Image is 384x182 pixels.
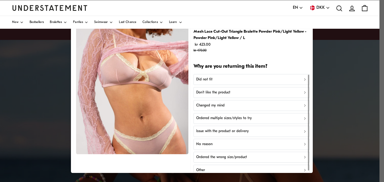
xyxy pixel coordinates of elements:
[76,14,188,154] img: PMLT-BRA-016-34.jpg
[119,21,136,24] span: Last Chance
[194,165,310,176] button: Other
[316,5,325,11] span: DKK
[196,103,225,109] p: Changed my mind
[194,63,310,70] h2: Why are you returning this item?
[194,126,310,137] button: Issue with the product or delivery
[142,21,158,24] span: Collections
[194,28,310,41] p: Mesh Lace Cut-Out Triangle Bralette Powder Pink/Light Yellow - Powder Pink/Light Yellow / L
[12,16,24,29] a: New
[169,16,182,29] a: Learn
[12,5,88,11] a: Understatement Homepage
[50,16,67,29] a: Bralettes
[194,41,310,54] p: kr 423.00
[73,21,83,24] span: Panties
[94,16,113,29] a: Swimwear
[196,116,252,122] p: Ordered multiple sizes/styles to try
[194,113,310,124] button: Ordered multiple sizes/styles to try
[12,21,18,24] span: New
[309,5,330,11] button: DKK
[169,21,177,24] span: Learn
[73,16,88,29] a: Panties
[119,16,136,29] a: Last Chance
[196,90,230,96] p: Don't like the product
[94,21,108,24] span: Swimwear
[196,128,249,134] p: Issue with the product or delivery
[194,152,310,163] button: Ordered the wrong size/product
[194,139,310,150] button: No reason
[194,74,310,85] button: Did not fit
[196,141,213,147] p: No reason
[293,5,298,11] span: EN
[30,16,44,29] a: Bestsellers
[194,49,206,52] strike: kr 470.00
[194,87,310,98] button: Don't like the product
[293,5,303,11] button: EN
[194,100,310,111] button: Changed my mind
[142,16,163,29] a: Collections
[50,21,62,24] span: Bralettes
[196,167,205,173] p: Other
[196,154,247,160] p: Ordered the wrong size/product
[196,77,213,83] p: Did not fit
[30,21,44,24] span: Bestsellers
